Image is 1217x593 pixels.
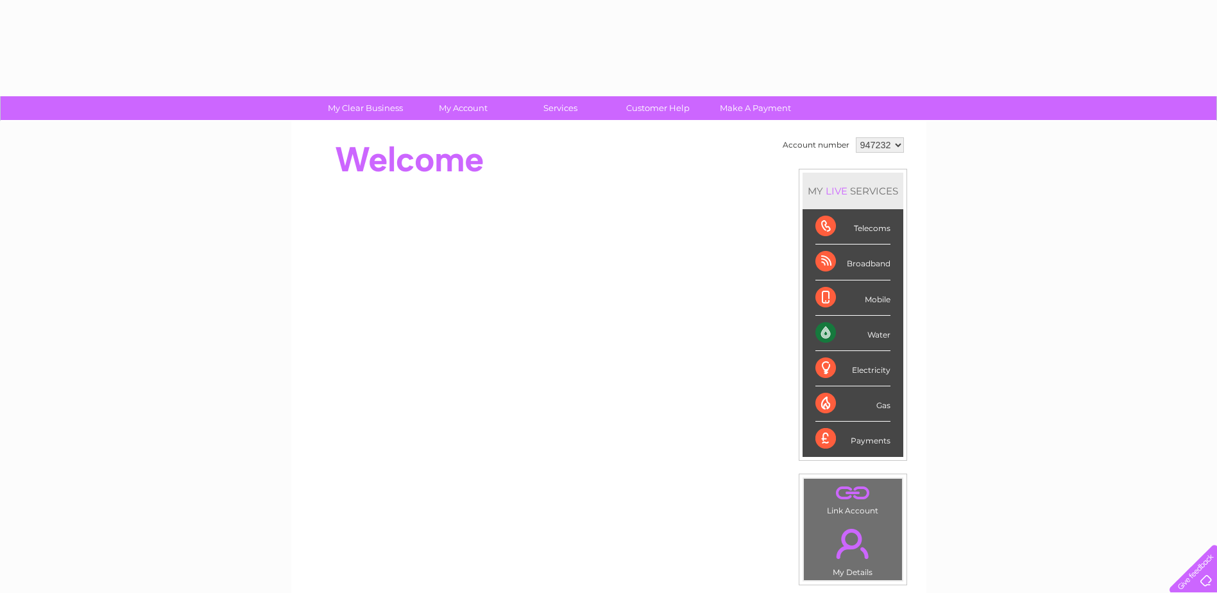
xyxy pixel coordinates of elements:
[803,518,903,581] td: My Details
[410,96,516,120] a: My Account
[807,521,899,566] a: .
[807,482,899,504] a: .
[815,209,890,245] div: Telecoms
[815,422,890,456] div: Payments
[815,245,890,280] div: Broadband
[779,134,853,156] td: Account number
[702,96,808,120] a: Make A Payment
[803,478,903,519] td: Link Account
[815,316,890,351] div: Water
[823,185,850,197] div: LIVE
[605,96,711,120] a: Customer Help
[815,280,890,316] div: Mobile
[507,96,613,120] a: Services
[815,351,890,386] div: Electricity
[803,173,903,209] div: MY SERVICES
[815,386,890,422] div: Gas
[312,96,418,120] a: My Clear Business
